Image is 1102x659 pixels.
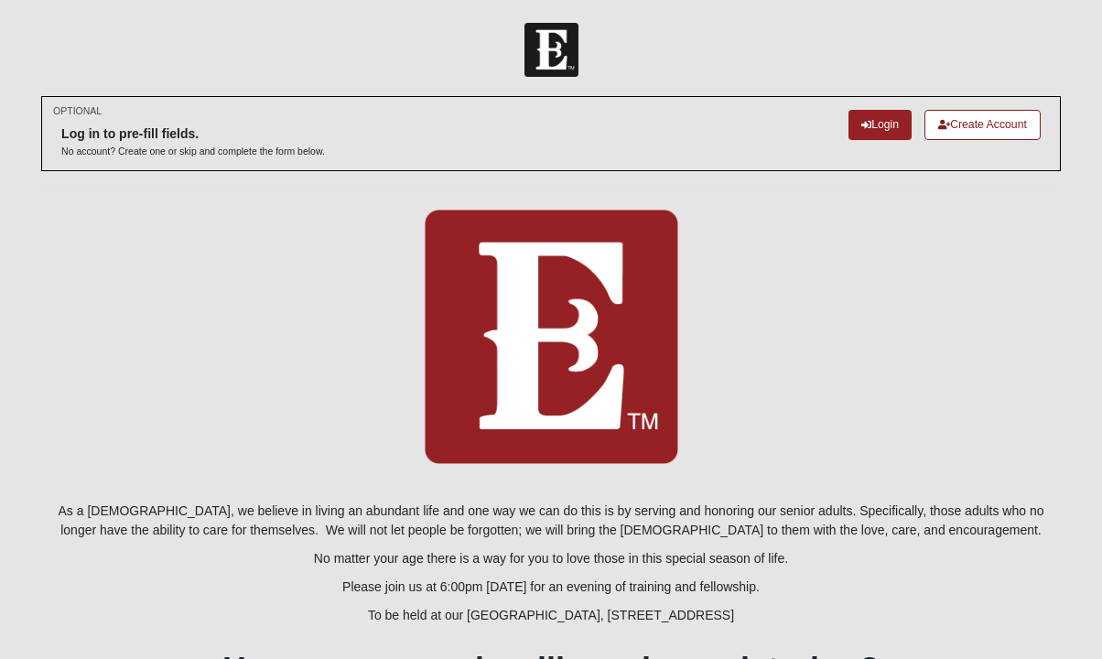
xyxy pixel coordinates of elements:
h6: Log in to pre-fill fields. [61,126,325,142]
img: E-icon-fireweed-White-TM.png [424,209,678,463]
p: No account? Create one or skip and complete the form below. [61,145,325,158]
small: OPTIONAL [53,104,102,118]
img: Church of Eleven22 Logo [524,23,578,77]
p: Please join us at 6:00pm [DATE] for an evening of training and fellowship. [41,578,1061,597]
a: Create Account [924,110,1041,140]
a: Login [848,110,912,140]
p: No matter your age there is a way for you to love those in this special season of life. [41,549,1061,568]
p: To be held at our [GEOGRAPHIC_DATA], [STREET_ADDRESS] [41,606,1061,625]
p: As a [DEMOGRAPHIC_DATA], we believe in living an abundant life and one way we can do this is by s... [41,502,1061,540]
